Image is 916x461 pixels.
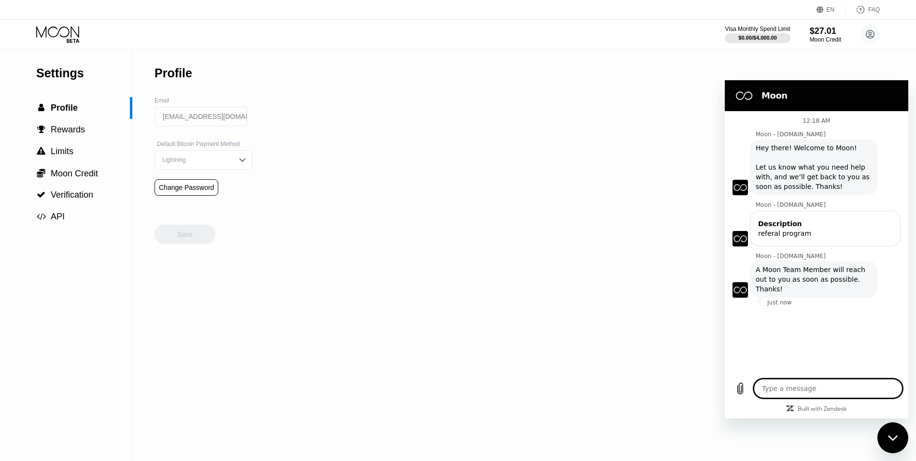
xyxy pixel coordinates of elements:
[817,5,846,14] div: EN
[36,190,46,199] div: 
[51,125,85,134] span: Rewards
[877,422,908,453] iframe: Button to launch messaging window, conversation in progress
[155,179,218,196] div: Change Password
[810,26,841,36] div: $27.01
[37,147,45,156] span: 
[38,103,44,112] span: 
[37,168,45,178] span: 
[51,103,78,113] span: Profile
[160,157,233,163] div: Lightning
[155,97,253,104] div: Email
[159,184,214,191] div: Change Password
[51,146,73,156] span: Limits
[725,80,908,418] iframe: Messaging window
[810,26,841,43] div: $27.01Moon Credit
[155,66,192,80] div: Profile
[51,169,98,178] span: Moon Credit
[37,212,46,221] span: 
[155,141,253,147] div: Default Bitcoin Payment Method
[725,26,790,43] div: Visa Monthly Spend Limit$0.00/$4,000.00
[37,125,45,134] span: 
[51,212,65,221] span: API
[51,190,93,200] span: Verification
[738,35,777,41] div: $0.00 / $4,000.00
[36,66,132,80] div: Settings
[810,36,841,43] div: Moon Credit
[36,125,46,134] div: 
[827,6,835,13] div: EN
[868,6,880,13] div: FAQ
[37,190,45,199] span: 
[36,147,46,156] div: 
[36,168,46,178] div: 
[36,103,46,112] div: 
[725,26,790,32] div: Visa Monthly Spend Limit
[846,5,880,14] div: FAQ
[36,212,46,221] div: 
